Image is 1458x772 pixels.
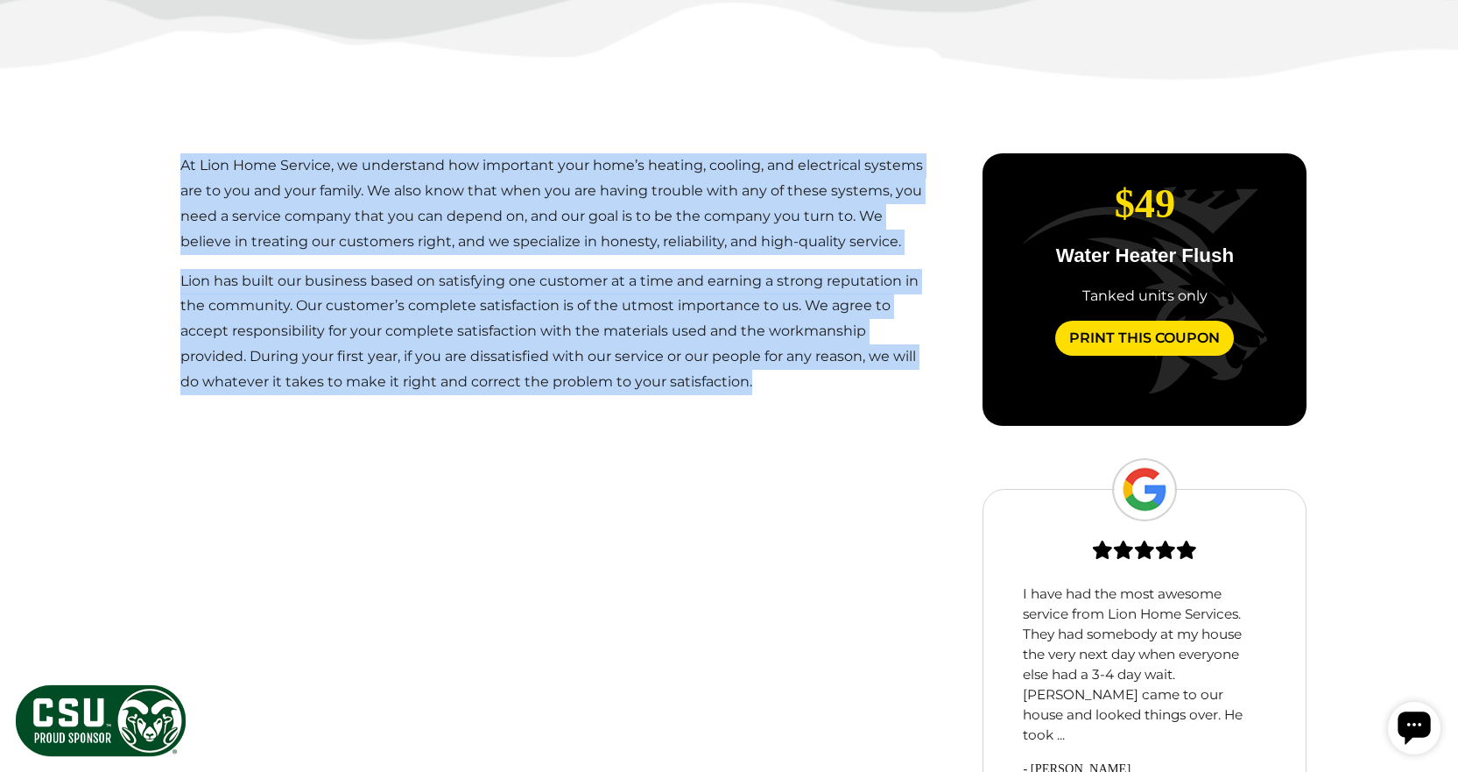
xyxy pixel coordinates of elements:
[997,246,1292,266] p: Water Heater Flush
[1055,321,1234,356] a: Print This Coupon
[13,683,188,759] img: CSU Sponsor Badge
[1112,458,1177,521] img: Google Logo
[1023,584,1266,746] p: I have had the most awesome service from Lion Home Services. They had somebody at my house the ve...
[7,7,60,60] div: Open chat widget
[983,153,1306,425] div: carousel
[983,153,1307,383] div: slide 1
[1115,181,1176,226] span: $49
[180,153,933,254] p: At Lion Home Service, we understand how important your home’s heating, cooling, and electrical sy...
[997,286,1292,307] div: Tanked units only
[180,269,933,395] p: Lion has built our business based on satisfying one customer at a time and earning a strong reput...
